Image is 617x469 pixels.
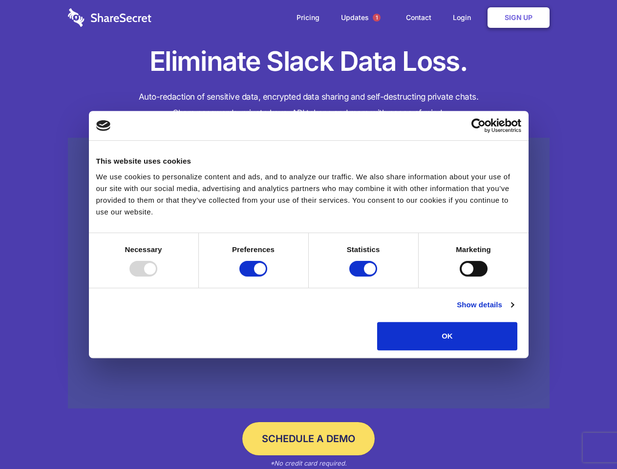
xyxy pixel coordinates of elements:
div: This website uses cookies [96,155,521,167]
div: We use cookies to personalize content and ads, and to analyze our traffic. We also share informat... [96,171,521,218]
strong: Statistics [347,245,380,254]
strong: Preferences [232,245,275,254]
strong: Marketing [456,245,491,254]
a: Sign Up [488,7,550,28]
a: Contact [396,2,441,33]
a: Pricing [287,2,329,33]
a: Show details [457,299,513,311]
em: *No credit card required. [270,459,347,467]
a: Login [443,2,486,33]
button: OK [377,322,517,350]
a: Usercentrics Cookiebot - opens in a new window [436,118,521,133]
img: logo-wordmark-white-trans-d4663122ce5f474addd5e946df7df03e33cb6a1c49d2221995e7729f52c070b2.svg [68,8,151,27]
span: 1 [373,14,381,21]
img: logo [96,120,111,131]
a: Schedule a Demo [242,422,375,455]
a: Wistia video thumbnail [68,138,550,409]
h1: Eliminate Slack Data Loss. [68,44,550,79]
strong: Necessary [125,245,162,254]
h4: Auto-redaction of sensitive data, encrypted data sharing and self-destructing private chats. Shar... [68,89,550,121]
